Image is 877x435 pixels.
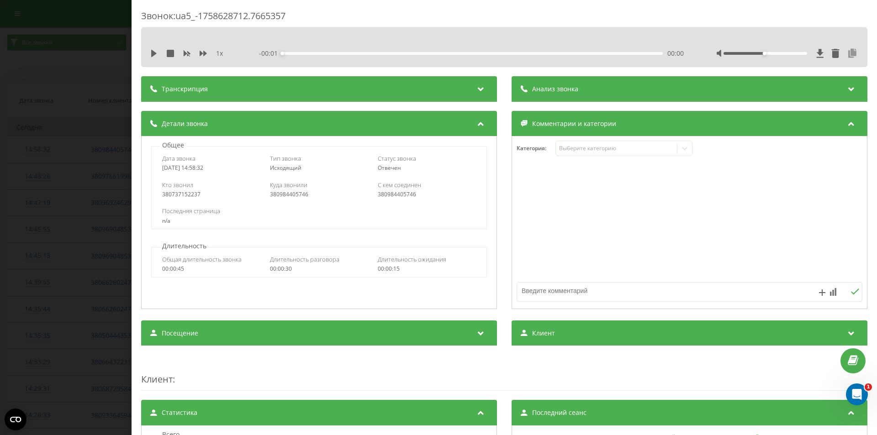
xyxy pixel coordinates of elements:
span: Клиент [141,373,173,385]
span: Посещение [162,329,198,338]
div: Accessibility label [280,52,284,55]
span: Статистика [162,408,197,417]
span: Статус звонка [378,154,416,162]
span: Детали звонка [162,119,208,128]
div: 380984405746 [270,191,368,198]
span: Куда звонили [270,181,307,189]
span: Кто звонил [162,181,193,189]
span: 00:00 [667,49,684,58]
span: Общая длительность звонка [162,255,242,263]
span: Отвечен [378,164,401,172]
p: Длительность [160,241,209,251]
div: 00:00:30 [270,266,368,272]
span: Тип звонка [270,154,301,162]
div: Выберите категорию [559,145,673,152]
span: Длительность разговора [270,255,339,263]
span: Длительность ожидания [378,255,446,263]
span: Анализ звонка [532,84,578,94]
div: 380737152237 [162,191,260,198]
span: Комментарии и категории [532,119,616,128]
span: Дата звонка [162,154,195,162]
span: Транскрипция [162,84,208,94]
div: Звонок : ua5_-1758628712.7665357 [141,10,867,27]
span: Последний сеанс [532,408,586,417]
span: Исходящий [270,164,301,172]
div: 380984405746 [378,191,476,198]
div: : [141,355,867,391]
span: 1 x [216,49,223,58]
h4: Категория : [517,145,555,152]
span: 1 [865,383,872,391]
div: 00:00:15 [378,266,476,272]
span: - 00:01 [259,49,282,58]
span: С кем соединен [378,181,421,189]
span: Клиент [532,329,555,338]
span: Последняя страница [162,207,220,215]
div: 00:00:45 [162,266,260,272]
div: n/a [162,218,475,224]
iframe: Intercom live chat [846,383,868,405]
div: Accessibility label [763,52,766,55]
button: Open CMP widget [5,409,26,430]
p: Общее [160,141,186,150]
div: [DATE] 14:58:32 [162,165,260,171]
